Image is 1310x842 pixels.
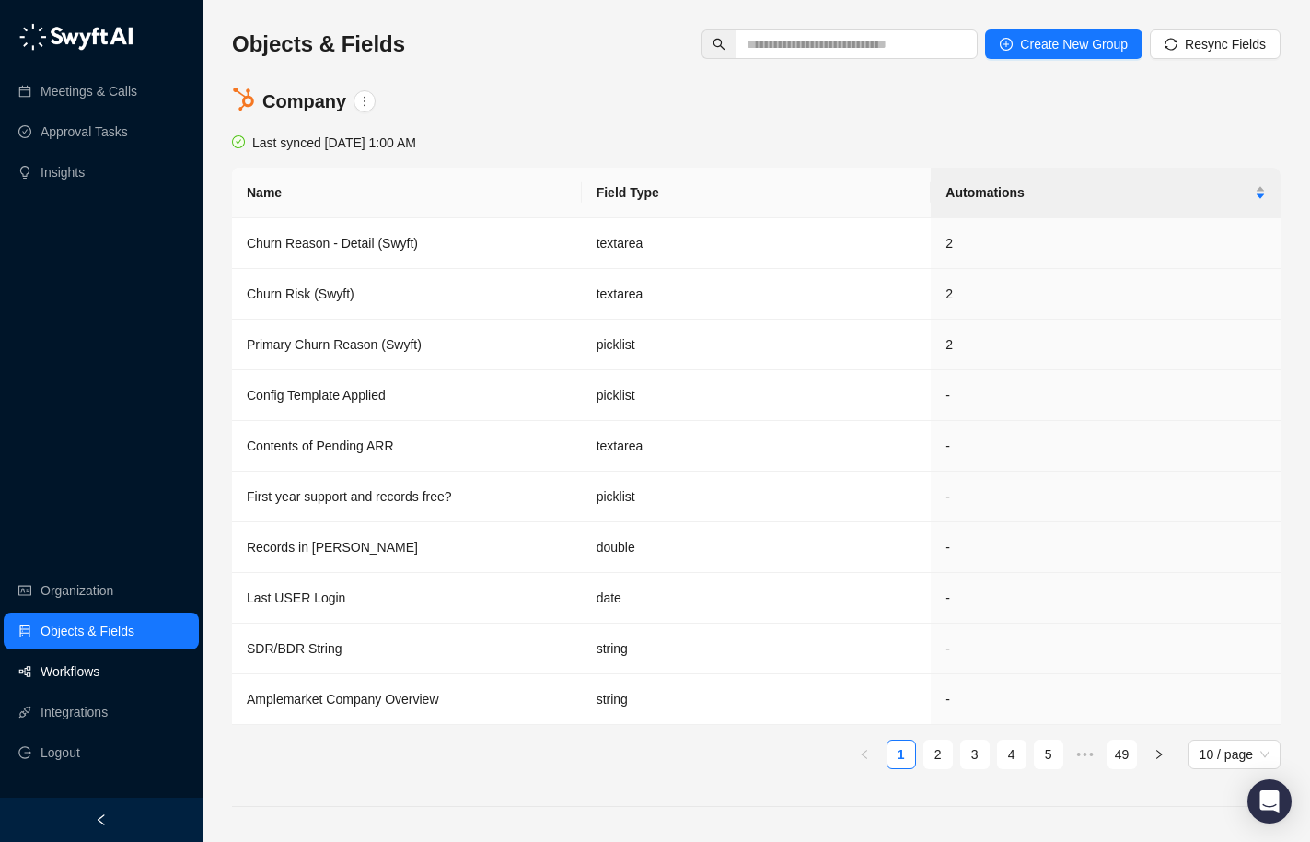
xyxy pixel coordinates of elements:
[232,218,1281,269] tr: Churn Reason - Detail (Swyft)textarea2
[1144,740,1174,769] button: right
[582,370,932,421] td: picklist
[1185,34,1266,54] span: Resync Fields
[232,29,405,59] h3: Objects & Fields
[931,370,1281,421] td: -
[582,218,932,269] td: textarea
[232,674,582,725] td: Amplemarket Company Overview
[232,421,582,472] td: Contents of Pending ARR
[232,269,1281,320] tr: Churn Risk (Swyft)textarea2
[232,522,582,573] td: Records in [PERSON_NAME]
[961,741,989,768] a: 3
[945,182,1251,203] span: Automations
[232,421,1281,472] tr: Contents of Pending ARRtextarea-
[997,740,1026,769] li: 4
[1144,740,1174,769] li: Next Page
[923,740,953,769] li: 2
[931,674,1281,725] td: -
[582,573,932,624] td: date
[41,572,113,609] a: Organization
[252,135,416,150] span: Last synced [DATE] 1:00 AM
[1107,740,1137,769] li: 49
[41,694,108,731] a: Integrations
[232,320,582,370] td: Primary Churn Reason (Swyft)
[931,624,1281,674] td: -
[41,734,80,771] span: Logout
[18,746,31,759] span: logout
[41,613,134,649] a: Objects & Fields
[1035,741,1062,768] a: 5
[924,741,952,768] a: 2
[887,740,916,769] li: 1
[232,624,1281,674] tr: SDR/BDR Stringstring-
[41,113,128,150] a: Approval Tasks
[931,421,1281,472] td: -
[232,135,245,148] span: check-circle
[232,370,1281,421] tr: Config Template Appliedpicklist-
[1020,34,1128,54] span: Create New Group
[850,740,879,769] li: Previous Page
[232,218,582,269] td: Churn Reason - Detail (Swyft)
[41,154,85,191] a: Insights
[713,38,725,51] span: search
[931,320,1281,370] td: 2
[1108,741,1136,768] a: 49
[960,740,990,769] li: 3
[582,624,932,674] td: string
[582,472,932,522] td: picklist
[18,23,133,51] img: logo-05li4sbe.png
[850,740,879,769] button: left
[582,674,932,725] td: string
[232,269,582,320] td: Churn Risk (Swyft)
[95,813,108,826] span: left
[1153,749,1165,760] span: right
[931,522,1281,573] td: -
[232,674,1281,725] tr: Amplemarket Company Overviewstring-
[262,88,346,114] h4: Company
[232,573,582,624] td: Last USER Login
[931,573,1281,624] td: -
[582,320,932,370] td: picklist
[1200,741,1269,768] span: 10 / page
[931,269,1281,320] td: 2
[232,573,1281,624] tr: Last USER Logindate-
[232,472,582,522] td: First year support and records free?
[232,624,582,674] td: SDR/BDR String
[1188,740,1281,769] div: Page Size
[887,741,915,768] a: 1
[859,749,870,760] span: left
[582,168,932,218] th: Field Type
[41,73,137,110] a: Meetings & Calls
[41,653,99,690] a: Workflows
[1071,740,1100,769] li: Next 5 Pages
[931,218,1281,269] td: 2
[998,741,1026,768] a: 4
[931,472,1281,522] td: -
[232,472,1281,522] tr: First year support and records free?picklist-
[1034,740,1063,769] li: 5
[1000,38,1013,51] span: plus-circle
[232,320,1281,370] tr: Primary Churn Reason (Swyft)picklist2
[232,168,582,218] th: Name
[1247,779,1292,824] div: Open Intercom Messenger
[582,522,932,573] td: double
[985,29,1142,59] button: Create New Group
[582,269,932,320] td: textarea
[1165,38,1177,51] span: sync
[358,95,371,108] span: more
[582,421,932,472] td: textarea
[232,370,582,421] td: Config Template Applied
[1150,29,1281,59] button: Resync Fields
[232,522,1281,573] tr: Records in [PERSON_NAME]double-
[1071,740,1100,769] span: •••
